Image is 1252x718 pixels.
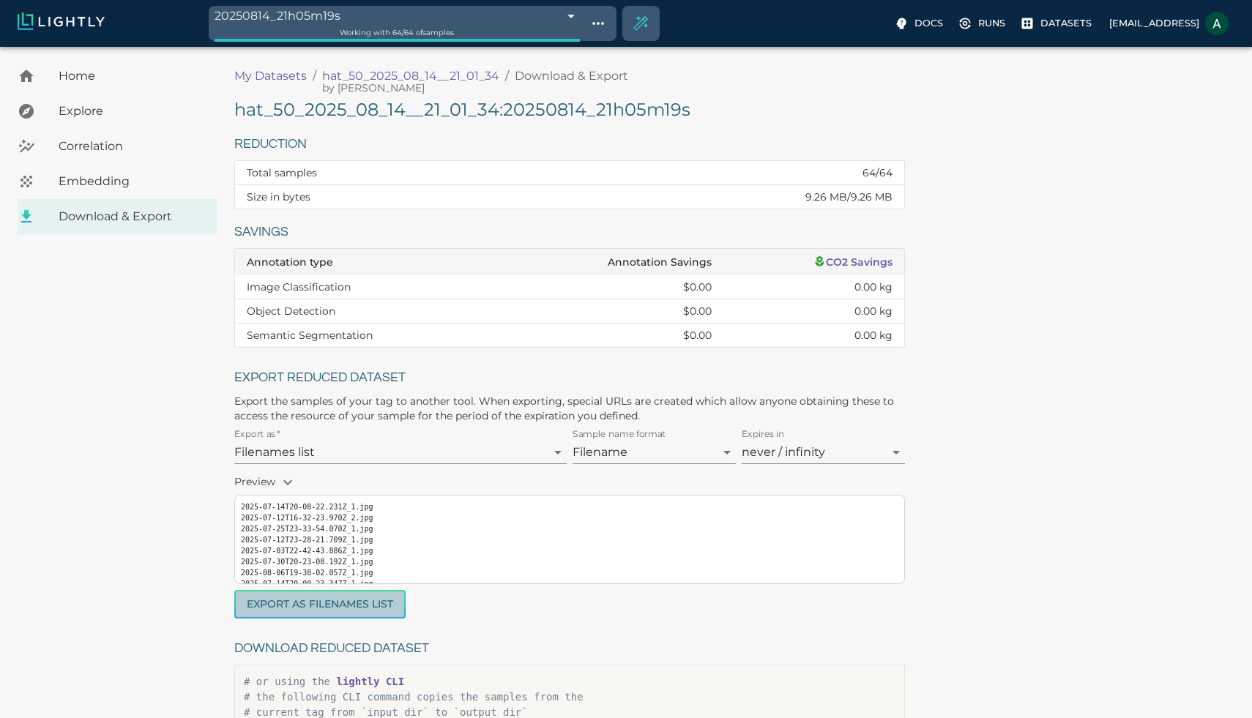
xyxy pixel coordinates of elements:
a: Home [18,59,217,94]
button: Show tag tree [586,11,611,36]
div: Filename [573,441,736,464]
span: Download & Export [59,208,206,225]
a: CO2 Savings [813,255,893,269]
td: $0.00 [499,299,723,324]
a: Embedding [18,164,217,199]
h6: Reduction [234,133,905,156]
h6: Download reduced dataset [234,637,905,660]
span: # or using the [244,676,404,687]
span: Chip Ray (Teknoir) [322,81,425,95]
td: 0.00 kg [723,299,904,324]
span: Embedding [59,173,206,190]
label: Expires in [742,428,785,441]
td: 9.26 MB / 9.26 MB [542,185,904,209]
li: / [505,67,509,85]
td: $0.00 [499,275,723,299]
label: Runs [955,12,1011,35]
td: Semantic Segmentation [235,324,499,348]
span: Explore [59,102,206,120]
img: Aryan Behmardi [1205,12,1229,35]
td: $0.00 [499,324,723,348]
p: Preview [234,470,905,495]
a: My Datasets [234,67,307,85]
div: Create selection [623,6,658,41]
li: / [313,67,316,85]
th: Size in bytes [235,185,542,209]
p: Docs [914,16,943,30]
label: Docs [891,12,949,35]
h6: Savings [234,221,905,244]
span: Correlation [59,138,206,155]
p: [EMAIL_ADDRESS] [1109,16,1199,30]
a: lightly CLI [336,676,404,687]
a: hat_50_2025_08_14__21_01_34 [322,67,499,85]
td: 64 / 64 [542,161,904,185]
span: # the following CLI command copies the samples from the # current tag from `input_dir` to `output... [244,691,584,718]
label: [EMAIL_ADDRESS]Aryan Behmardi [1103,7,1234,40]
label: Export as [234,428,280,441]
pre: 2025-07-14T20-08-22.231Z_1.jpg 2025-07-12T16-32-23.970Z_2.jpg 2025-07-25T23-33-54.070Z_1.jpg 2025... [241,501,898,611]
a: Explore [18,94,217,129]
label: Sample name format [573,428,666,441]
a: Correlation [18,129,217,164]
span: Home [59,67,206,85]
th: Annotation Savings [499,249,723,275]
p: Export the samples of your tag to another tool. When exporting, special URLs are created which al... [234,394,905,423]
h6: Export reduced dataset [234,367,905,389]
td: Object Detection [235,299,499,324]
p: Download & Export [515,67,628,85]
table: dataset tag savings [235,249,904,347]
table: dataset tag reduction [235,161,904,209]
td: 0.00 kg [723,324,904,348]
a: Download & Export [18,199,217,234]
h5: hat_50_2025_08_14__21_01_34 : 20250814_21h05m19s [234,98,905,121]
th: Total samples [235,161,542,185]
nav: explore, analyze, sample, metadata, embedding, correlations label, download your dataset [18,59,217,234]
label: Datasets [1017,12,1098,35]
td: 0.00 kg [723,275,904,299]
img: Lightly [18,12,105,30]
div: never / infinity [742,441,905,464]
p: Datasets [1040,16,1092,30]
th: Annotation type [235,249,499,275]
p: Runs [978,16,1005,30]
button: Export as Filenames list [234,590,406,618]
div: 20250814_21h05m19s [215,6,580,26]
nav: breadcrumb [234,67,897,85]
td: Image Classification [235,275,499,299]
div: Filenames list [234,441,567,464]
span: Working with 64 / 64 of samples [340,28,454,37]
